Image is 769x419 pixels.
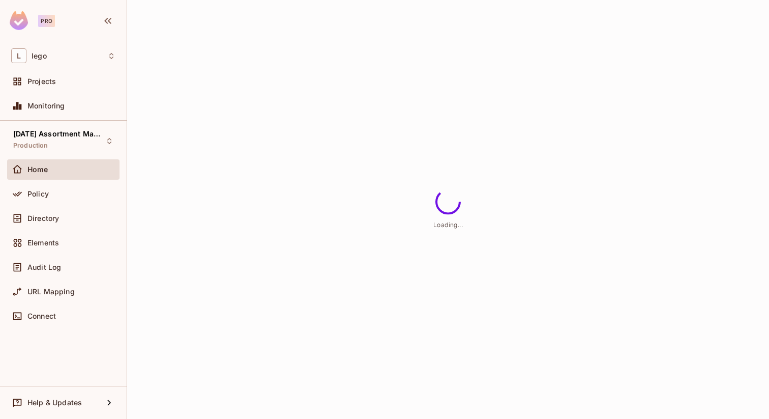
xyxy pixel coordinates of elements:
span: Workspace: lego [32,52,47,60]
span: Elements [27,239,59,247]
span: L [11,48,26,63]
span: URL Mapping [27,288,75,296]
span: Monitoring [27,102,65,110]
span: Loading... [433,220,463,228]
img: SReyMgAAAABJRU5ErkJggg== [10,11,28,30]
span: Audit Log [27,263,61,271]
span: Directory [27,214,59,222]
span: Projects [27,77,56,86]
span: Production [13,142,48,150]
span: Help & Updates [27,399,82,407]
div: Pro [38,15,55,27]
span: Home [27,165,48,174]
span: Connect [27,312,56,320]
span: Policy [27,190,49,198]
span: [DATE] Assortment Management [13,130,105,138]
